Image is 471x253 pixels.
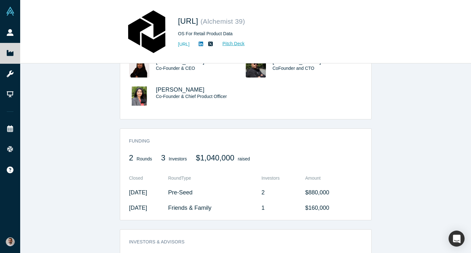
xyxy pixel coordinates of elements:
img: Atronous.ai's Logo [124,9,169,54]
span: CoFounder and CTO [273,66,314,71]
h3: Investors & Advisors [129,239,353,245]
a: Pitch Deck [215,40,245,47]
span: Friends & Family [168,205,211,211]
td: [DATE] [129,185,168,200]
img: Surajit Dutta's Profile Image [246,58,266,78]
img: Gotam Bhardwaj's Account [6,237,15,246]
td: [DATE] [129,200,168,216]
td: $160,000 [301,200,362,216]
div: Investors [161,153,187,167]
h3: Funding [129,138,353,144]
th: Closed [129,171,168,185]
span: 3 [161,153,165,162]
img: Jayashree Dutta's Profile Image [129,58,149,78]
td: $880,000 [301,185,362,200]
div: raised [196,153,250,167]
span: Type [181,175,191,181]
td: 2 [261,185,301,200]
a: [PERSON_NAME] [156,86,205,93]
img: Alchemist Vault Logo [6,7,15,16]
small: ( Alchemist 39 ) [201,18,245,25]
div: OS For Retail Product Data [178,30,358,37]
span: Pre-Seed [168,189,193,196]
div: Rounds [129,153,152,167]
span: 2 [129,153,133,162]
img: Niru Anisetti's Profile Image [129,86,149,106]
th: Investors [261,171,301,185]
th: Round [168,171,261,185]
span: [URL] [178,17,201,25]
td: 1 [261,200,301,216]
a: [URL] [178,41,190,48]
span: Co-Founder & Chief Product Officer [156,94,227,99]
th: Amount [301,171,362,185]
span: $1,040,000 [196,153,234,162]
span: Co-Founder & CEO [156,66,195,71]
